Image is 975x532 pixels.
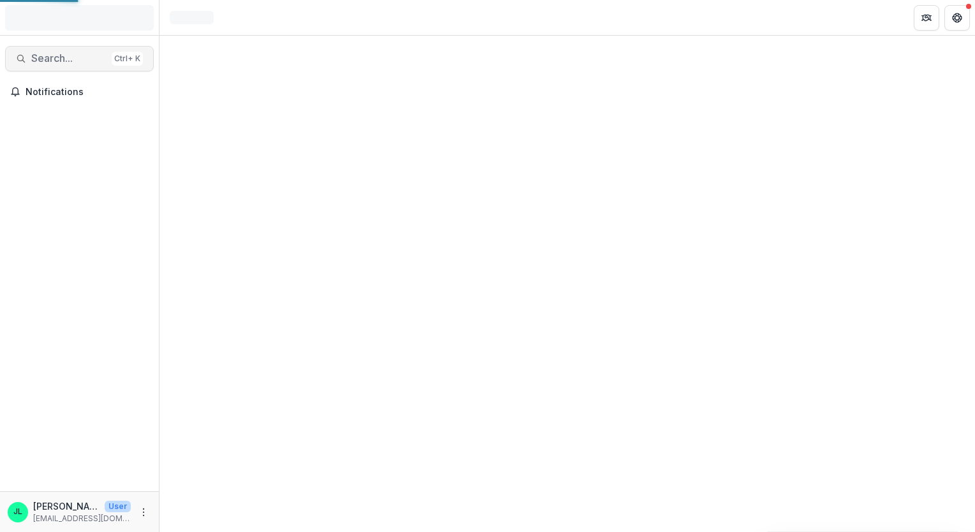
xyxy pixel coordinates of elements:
[105,501,131,512] p: User
[13,508,22,516] div: Jessi LaRose
[136,505,151,520] button: More
[914,5,939,31] button: Partners
[31,52,107,64] span: Search...
[112,52,143,66] div: Ctrl + K
[165,8,219,27] nav: breadcrumb
[33,513,131,524] p: [EMAIL_ADDRESS][DOMAIN_NAME]
[5,82,154,102] button: Notifications
[944,5,970,31] button: Get Help
[33,499,100,513] p: [PERSON_NAME]
[5,46,154,71] button: Search...
[26,87,149,98] span: Notifications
